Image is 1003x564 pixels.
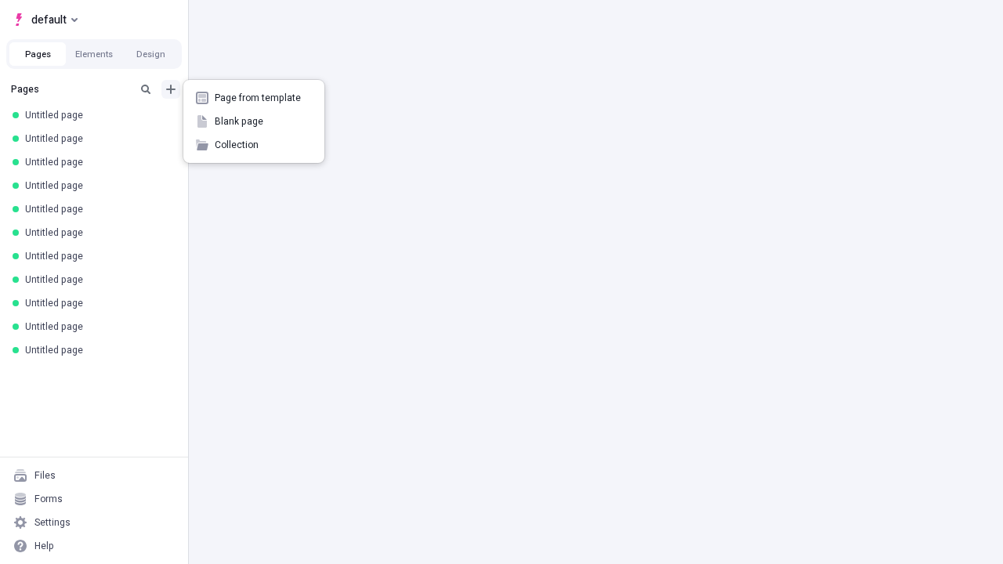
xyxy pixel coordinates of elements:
[66,42,122,66] button: Elements
[25,344,169,356] div: Untitled page
[25,250,169,262] div: Untitled page
[25,156,169,168] div: Untitled page
[9,42,66,66] button: Pages
[215,139,312,151] span: Collection
[25,109,169,121] div: Untitled page
[25,226,169,239] div: Untitled page
[122,42,179,66] button: Design
[215,115,312,128] span: Blank page
[11,83,130,96] div: Pages
[25,203,169,215] div: Untitled page
[215,92,312,104] span: Page from template
[34,493,63,505] div: Forms
[25,179,169,192] div: Untitled page
[6,8,84,31] button: Select site
[31,10,67,29] span: default
[34,540,54,552] div: Help
[34,469,56,482] div: Files
[25,273,169,286] div: Untitled page
[34,516,71,529] div: Settings
[25,297,169,309] div: Untitled page
[183,80,324,163] div: Add new
[25,132,169,145] div: Untitled page
[25,320,169,333] div: Untitled page
[161,80,180,99] button: Add new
